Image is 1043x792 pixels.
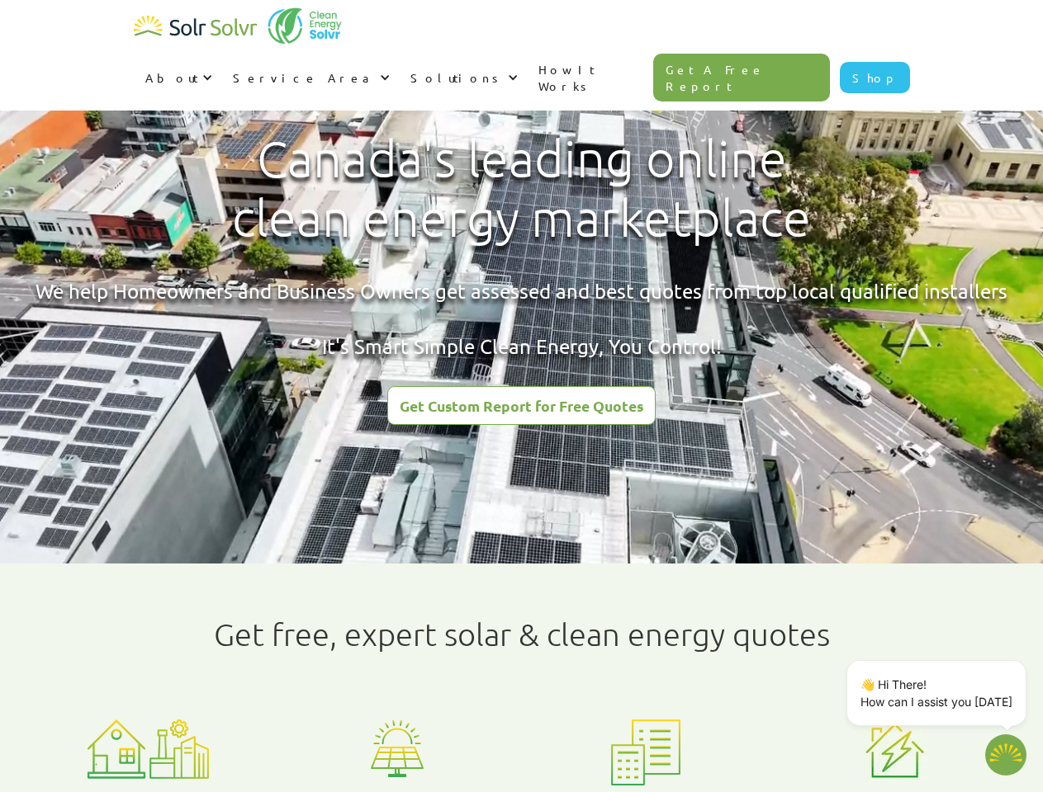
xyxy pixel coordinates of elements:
[145,69,198,86] div: About
[527,45,654,111] a: How It Works
[233,69,376,86] div: Service Area
[221,53,399,102] div: Service Area
[860,676,1012,710] p: 👋 Hi There! How can I assist you [DATE]
[387,386,656,425] a: Get Custom Report for Free Quotes
[214,616,830,653] h1: Get free, expert solar & clean energy quotes
[410,69,504,86] div: Solutions
[840,62,910,93] a: Shop
[134,53,221,102] div: About
[400,398,643,413] div: Get Custom Report for Free Quotes
[218,130,825,248] h1: Canada's leading online clean energy marketplace
[985,734,1026,775] img: 1702586718.png
[985,734,1026,775] button: Open chatbot widget
[399,53,527,102] div: Solutions
[36,277,1007,361] div: We help Homeowners and Business Owners get assessed and best quotes from top local qualified inst...
[653,54,830,101] a: Get A Free Report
